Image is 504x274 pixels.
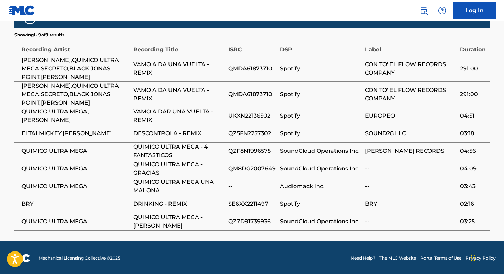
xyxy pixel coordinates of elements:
[365,112,457,120] span: EUROPEO
[460,90,486,99] span: 291:00
[365,217,457,226] span: --
[228,147,277,155] span: QZF8N1996575
[133,200,225,208] span: DRINKING - REMIX
[280,38,361,54] div: DSP
[21,107,130,124] span: QUIMICO ULTRA MEGA,[PERSON_NAME]
[460,64,486,73] span: 291:00
[460,182,486,191] span: 03:43
[21,147,130,155] span: QUIMICO ULTRA MEGA
[133,143,225,160] span: QUIMICO ULTRA MEGA - 4 FANTASTICOS
[365,86,457,103] span: CON TO' EL FLOW RECORDS COMPANY
[460,200,486,208] span: 02:16
[21,56,130,81] span: [PERSON_NAME],QUIMICO ULTRA MEGA,SECRETO,BLACK JONAS POINT,[PERSON_NAME]
[21,82,130,107] span: [PERSON_NAME],QUIMICO ULTRA MEGA,SECRETO,BLACK JONAS POINT,[PERSON_NAME]
[280,217,361,226] span: SoundCloud Operations Inc.
[21,200,130,208] span: BRY
[21,217,130,226] span: QUIMICO ULTRA MEGA
[228,217,277,226] span: QZ7D91739936
[420,255,461,261] a: Portal Terms of Use
[133,129,225,138] span: DESCONTROLA - REMIX
[460,112,486,120] span: 04:51
[365,200,457,208] span: BRY
[280,182,361,191] span: Audiomack Inc.
[280,129,361,138] span: Spotify
[228,112,277,120] span: UKXN22136502
[453,2,496,19] a: Log In
[365,60,457,77] span: CON TO' EL FLOW RECORDS COMPANY
[133,213,225,230] span: QUIMICO ULTRA MEGA - [PERSON_NAME]
[21,38,130,54] div: Recording Artist
[228,64,277,73] span: QMDA61873710
[228,182,277,191] span: --
[379,255,416,261] a: The MLC Website
[280,147,361,155] span: SoundCloud Operations Inc.
[460,38,486,54] div: Duration
[228,38,277,54] div: ISRC
[460,147,486,155] span: 04:56
[460,129,486,138] span: 03:18
[8,5,36,15] img: MLC Logo
[466,255,496,261] a: Privacy Policy
[21,129,130,138] span: ELTALMICKEY,[PERSON_NAME]
[365,38,457,54] div: Label
[469,240,504,274] iframe: Chat Widget
[228,90,277,99] span: QMDA61873710
[438,6,446,15] img: help
[460,217,486,226] span: 03:25
[365,129,457,138] span: SOUND28 LLC
[280,90,361,99] span: Spotify
[133,60,225,77] span: VAMO A DA UNA VUELTA - REMIX
[228,164,277,173] span: QM8DG2007649
[133,178,225,195] span: QUIMICO ULTRA MEGA UNA MALONA
[280,112,361,120] span: Spotify
[351,255,375,261] a: Need Help?
[365,164,457,173] span: --
[133,86,225,103] span: VAMO A DA UNA VUELTA - REMIX
[133,107,225,124] span: VAMO A DAR UNA VUELTA - REMIX
[21,164,130,173] span: QUIMICO ULTRA MEGA
[417,4,431,18] a: Public Search
[280,64,361,73] span: Spotify
[460,164,486,173] span: 04:09
[228,129,277,138] span: QZ5FN2257302
[21,182,130,191] span: QUIMICO ULTRA MEGA
[133,160,225,177] span: QUIMICO ULTRA MEGA - GRACIAS
[435,4,449,18] div: Help
[133,38,225,54] div: Recording Title
[280,200,361,208] span: Spotify
[471,247,475,268] div: Drag
[228,200,277,208] span: SE6XX2211497
[14,32,64,38] p: Showing 1 - 9 of 9 results
[39,255,120,261] span: Mechanical Licensing Collective © 2025
[365,147,457,155] span: [PERSON_NAME] RECORDS
[420,6,428,15] img: search
[280,164,361,173] span: SoundCloud Operations Inc.
[365,182,457,191] span: --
